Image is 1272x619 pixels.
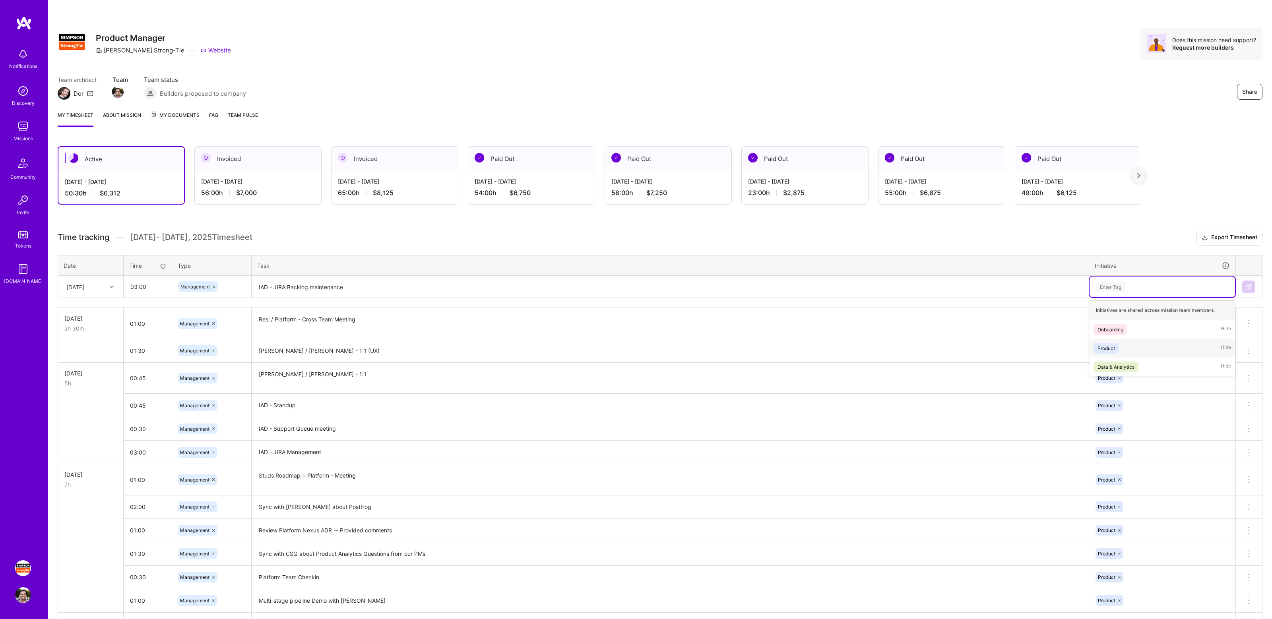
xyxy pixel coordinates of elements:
[1242,88,1257,96] span: Share
[611,189,725,197] div: 58:00 h
[58,255,124,276] th: Date
[58,28,86,56] img: Company Logo
[180,426,209,432] span: Management
[13,560,33,576] a: Simpson Strong-Tie: Product Manager
[124,543,172,564] input: HH:MM
[1221,324,1231,335] span: Hide
[124,368,172,389] input: HH:MM
[64,470,117,479] div: [DATE]
[468,147,595,171] div: Paid Out
[10,173,36,181] div: Community
[14,134,33,143] div: Missions
[151,111,200,120] span: My Documents
[1095,261,1230,270] div: Initiative
[124,313,172,334] input: HH:MM
[172,255,252,276] th: Type
[58,75,97,84] span: Team architect
[9,62,37,70] div: Notifications
[100,189,120,197] span: $6,312
[112,85,123,99] a: Team Member Avatar
[1022,177,1135,186] div: [DATE] - [DATE]
[180,574,209,580] span: Management
[252,567,1088,588] textarea: Platform Team Checkin
[124,418,172,439] input: HH:MM
[18,231,28,238] img: tokens
[252,465,1088,495] textarea: Studs Roadmap + Platform - Meeting
[15,560,31,576] img: Simpson Strong-Tie: Product Manager
[15,118,31,134] img: teamwork
[64,369,117,377] div: [DATE]
[1202,234,1208,242] i: icon Download
[16,16,32,30] img: logo
[1221,343,1231,354] span: Hide
[124,520,172,541] input: HH:MM
[180,504,209,510] span: Management
[129,261,166,270] div: Time
[17,208,29,217] div: Invite
[144,75,246,84] span: Team status
[14,154,33,173] img: Community
[15,83,31,99] img: discovery
[12,99,35,107] div: Discovery
[87,90,93,97] i: icon Mail
[475,153,484,162] img: Paid Out
[338,177,452,186] div: [DATE] - [DATE]
[151,111,200,127] a: My Documents
[252,496,1088,518] textarea: Sync with [PERSON_NAME] about PostHog
[1097,363,1134,371] div: Data & Analytics
[96,46,184,54] div: [PERSON_NAME] Strong-Tie
[58,147,184,171] div: Active
[58,87,70,100] img: Team Architect
[373,189,394,197] span: $8,125
[15,242,31,250] div: Tokens
[64,379,117,387] div: 5h
[112,75,128,84] span: Team
[1098,574,1115,580] span: Product
[252,590,1088,612] textarea: Multi-stage pipeline Demo with [PERSON_NAME]
[180,477,209,483] span: Management
[1098,551,1115,557] span: Product
[1172,36,1256,44] div: Does this mission need support?
[124,590,172,611] input: HH:MM
[510,189,531,197] span: $6,750
[58,111,93,127] a: My timesheet
[124,276,171,297] input: HH:MM
[13,587,33,603] a: User Avatar
[475,189,588,197] div: 54:00 h
[878,147,1005,171] div: Paid Out
[1237,84,1262,100] button: Share
[236,189,257,197] span: $7,000
[64,314,117,323] div: [DATE]
[103,111,141,127] a: About Mission
[64,480,117,489] div: 7h
[58,232,109,242] span: Time tracking
[160,89,246,98] span: Builders proposed to company
[1096,280,1125,293] div: Enter Tag
[65,189,178,197] div: 50:30 h
[1097,344,1115,352] div: Product
[180,527,209,533] span: Management
[124,567,172,588] input: HH:MM
[124,340,172,361] input: HH:MM
[180,321,209,327] span: Management
[15,587,31,603] img: User Avatar
[611,153,621,162] img: Paid Out
[748,189,862,197] div: 23:00 h
[611,177,725,186] div: [DATE] - [DATE]
[885,177,999,186] div: [DATE] - [DATE]
[180,551,209,557] span: Management
[252,441,1088,463] textarea: IAD - JIRA Management
[110,285,114,289] i: icon Chevron
[15,261,31,277] img: guide book
[180,284,210,290] span: Management
[180,598,209,604] span: Management
[180,449,209,455] span: Management
[180,375,209,381] span: Management
[130,232,252,242] span: [DATE] - [DATE] , 2025 Timesheet
[209,111,218,127] a: FAQ
[252,340,1088,362] textarea: [PERSON_NAME] / [PERSON_NAME] - 1:1 (UX)
[200,46,231,54] a: Website
[1137,173,1140,178] img: right
[112,86,124,98] img: Team Member Avatar
[1172,44,1256,51] div: Request more builders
